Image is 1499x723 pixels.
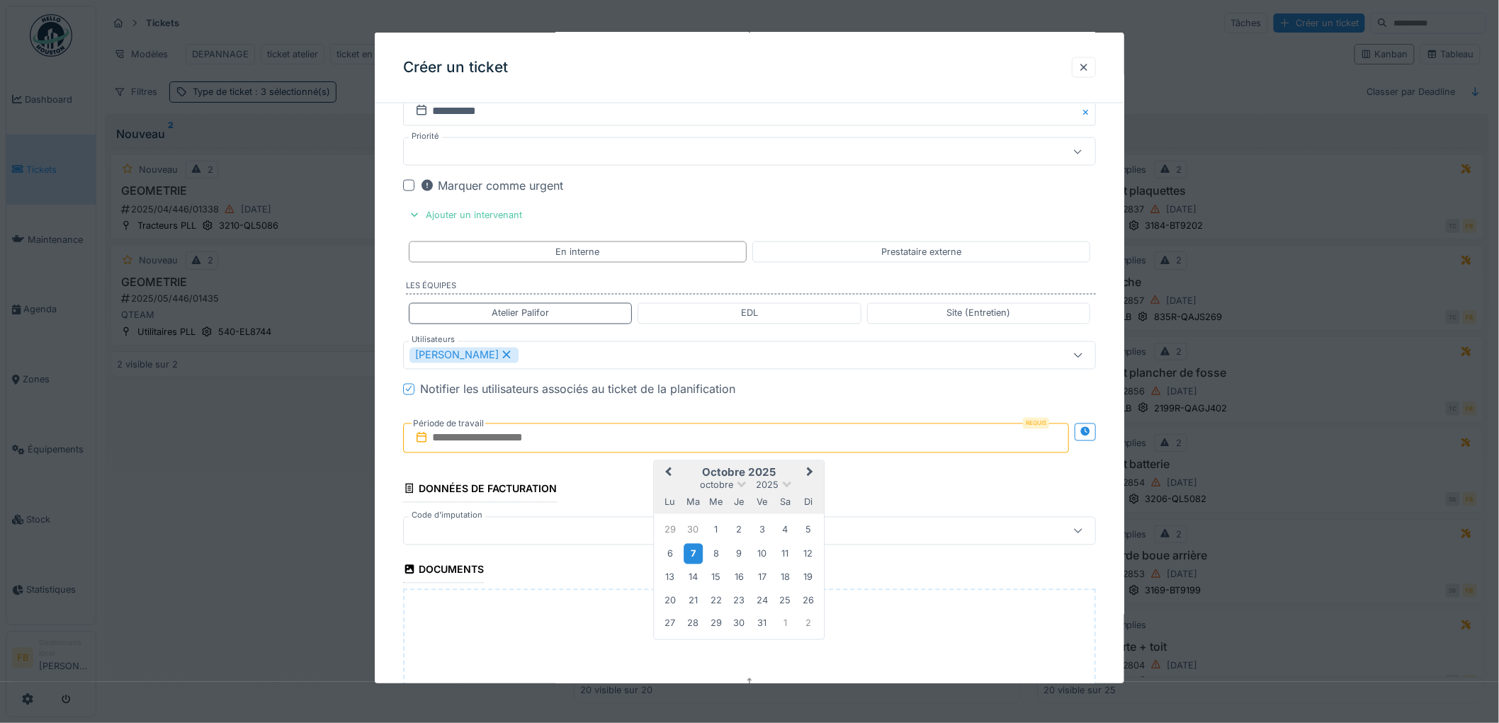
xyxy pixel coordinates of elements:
[660,493,679,512] div: lundi
[420,381,735,398] div: Notifier les utilisateurs associés au ticket de la planification
[730,591,749,610] div: Choose jeudi 23 octobre 2025
[776,614,795,633] div: Choose samedi 1 novembre 2025
[798,493,818,512] div: dimanche
[1080,96,1096,126] button: Close
[730,568,749,587] div: Choose jeudi 16 octobre 2025
[706,568,725,587] div: Choose mercredi 15 octobre 2025
[741,307,758,320] div: EDL
[403,205,528,224] div: Ajouter un intervenant
[752,614,771,633] div: Choose vendredi 31 octobre 2025
[660,568,679,587] div: Choose lundi 13 octobre 2025
[403,559,484,583] div: Documents
[776,591,795,610] div: Choose samedi 25 octobre 2025
[706,545,725,564] div: Choose mercredi 8 octobre 2025
[881,245,961,258] div: Prestataire externe
[776,520,795,540] div: Choose samedi 4 octobre 2025
[492,307,549,320] div: Atelier Palifor
[684,614,703,633] div: Choose mardi 28 octobre 2025
[684,591,703,610] div: Choose mardi 21 octobre 2025
[660,520,679,540] div: Choose lundi 29 septembre 2025
[684,568,703,587] div: Choose mardi 14 octobre 2025
[706,614,725,633] div: Choose mercredi 29 octobre 2025
[684,520,703,540] div: Choose mardi 30 septembre 2025
[412,89,488,105] label: Date de fin prévue
[752,568,771,587] div: Choose vendredi 17 octobre 2025
[1023,418,1049,429] div: Requis
[660,614,679,633] div: Choose lundi 27 octobre 2025
[730,545,749,564] div: Choose jeudi 9 octobre 2025
[403,59,508,76] h3: Créer un ticket
[654,467,824,479] h2: octobre 2025
[752,545,771,564] div: Choose vendredi 10 octobre 2025
[556,245,600,258] div: En interne
[730,520,749,540] div: Choose jeudi 2 octobre 2025
[798,614,818,633] div: Choose dimanche 2 novembre 2025
[409,334,458,346] label: Utilisateurs
[409,348,519,363] div: [PERSON_NAME]
[406,280,1096,295] label: Les équipes
[800,462,822,485] button: Next Month
[798,568,818,587] div: Choose dimanche 19 octobre 2025
[776,545,795,564] div: Choose samedi 11 octobre 2025
[776,493,795,512] div: samedi
[660,591,679,610] div: Choose lundi 20 octobre 2025
[655,462,678,485] button: Previous Month
[798,545,818,564] div: Choose dimanche 12 octobre 2025
[776,568,795,587] div: Choose samedi 18 octobre 2025
[752,493,771,512] div: vendredi
[684,493,703,512] div: mardi
[684,544,703,564] div: Choose mardi 7 octobre 2025
[798,520,818,540] div: Choose dimanche 5 octobre 2025
[730,493,749,512] div: jeudi
[752,591,771,610] div: Choose vendredi 24 octobre 2025
[660,545,679,564] div: Choose lundi 6 octobre 2025
[756,480,779,491] span: 2025
[700,480,733,491] span: octobre
[706,591,725,610] div: Choose mercredi 22 octobre 2025
[798,591,818,610] div: Choose dimanche 26 octobre 2025
[730,614,749,633] div: Choose jeudi 30 octobre 2025
[752,520,771,540] div: Choose vendredi 3 octobre 2025
[409,510,485,522] label: Code d'imputation
[409,130,442,142] label: Priorité
[659,519,820,635] div: Month octobre, 2025
[412,416,485,432] label: Période de travail
[403,479,557,503] div: Données de facturation
[946,307,1010,320] div: Site (Entretien)
[706,520,725,540] div: Choose mercredi 1 octobre 2025
[420,177,563,194] div: Marquer comme urgent
[706,493,725,512] div: mercredi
